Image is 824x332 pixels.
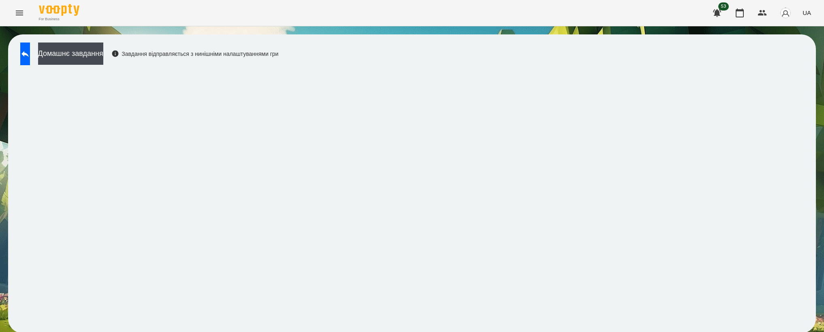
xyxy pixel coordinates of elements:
button: UA [799,5,814,20]
button: Menu [10,3,29,23]
img: Voopty Logo [39,4,79,16]
div: Завдання відправляється з нинішніми налаштуваннями гри [111,50,279,58]
button: Домашнє завдання [38,43,103,65]
span: For Business [39,17,79,22]
span: 53 [718,2,729,11]
img: avatar_s.png [780,7,791,19]
span: UA [803,9,811,17]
